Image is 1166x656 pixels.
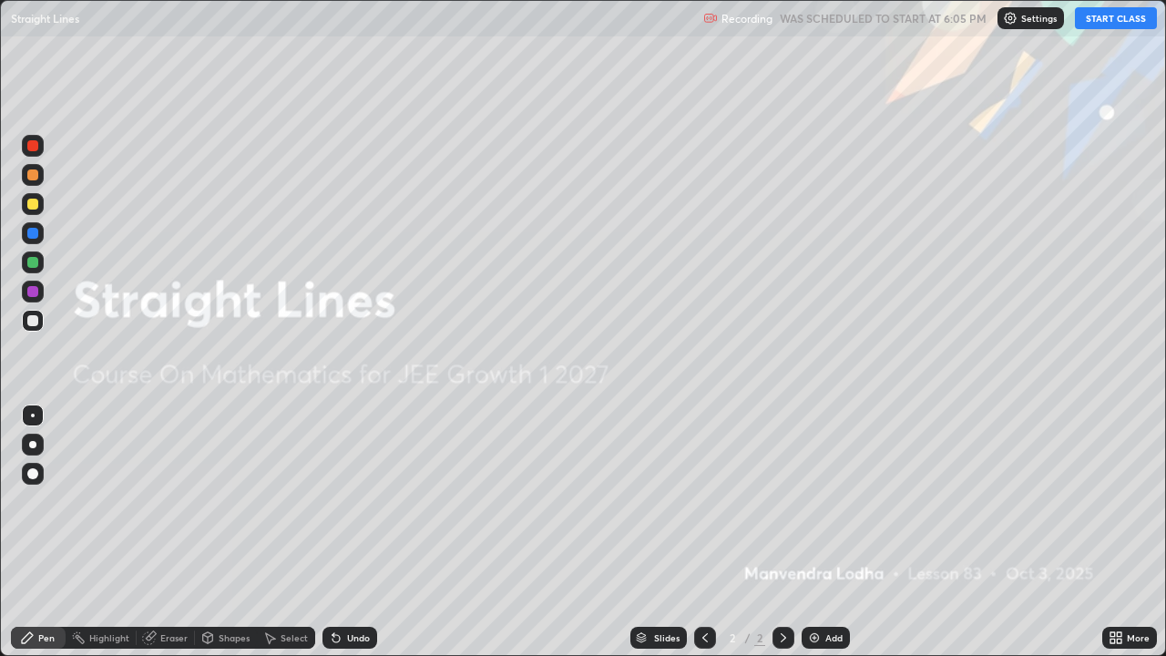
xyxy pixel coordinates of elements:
[1003,11,1018,26] img: class-settings-icons
[281,633,308,642] div: Select
[11,11,79,26] p: Straight Lines
[160,633,188,642] div: Eraser
[347,633,370,642] div: Undo
[807,630,822,645] img: add-slide-button
[89,633,129,642] div: Highlight
[825,633,843,642] div: Add
[754,630,765,646] div: 2
[703,11,718,26] img: recording.375f2c34.svg
[723,632,742,643] div: 2
[745,632,751,643] div: /
[219,633,250,642] div: Shapes
[1127,633,1150,642] div: More
[1021,14,1057,23] p: Settings
[1075,7,1157,29] button: START CLASS
[721,12,772,26] p: Recording
[654,633,680,642] div: Slides
[780,10,987,26] h5: WAS SCHEDULED TO START AT 6:05 PM
[38,633,55,642] div: Pen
